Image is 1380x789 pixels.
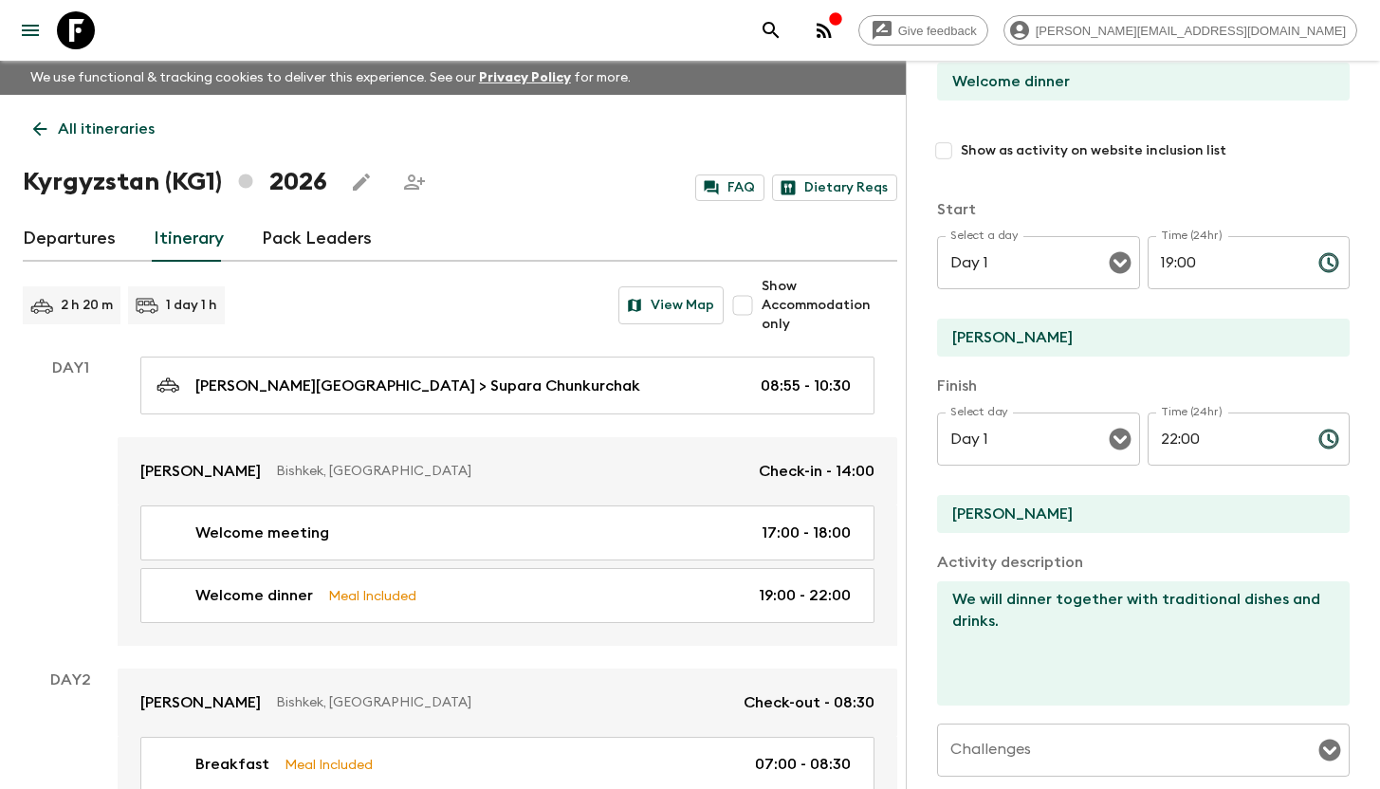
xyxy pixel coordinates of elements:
[1148,236,1303,289] input: hh:mm
[961,141,1226,160] span: Show as activity on website inclusion list
[744,691,874,714] p: Check-out - 08:30
[195,753,269,776] p: Breakfast
[762,522,851,544] p: 17:00 - 18:00
[759,584,851,607] p: 19:00 - 22:00
[1003,15,1357,46] div: [PERSON_NAME][EMAIL_ADDRESS][DOMAIN_NAME]
[950,404,1008,420] label: Select day
[1148,413,1303,466] input: hh:mm
[276,462,744,481] p: Bishkek, [GEOGRAPHIC_DATA]
[166,296,217,315] p: 1 day 1 h
[140,505,874,560] a: Welcome meeting17:00 - 18:00
[762,277,897,334] span: Show Accommodation only
[618,286,724,324] button: View Map
[140,568,874,623] a: Welcome dinnerMeal Included19:00 - 22:00
[1310,420,1348,458] button: Choose time, selected time is 10:00 PM
[479,71,571,84] a: Privacy Policy
[276,693,728,712] p: Bishkek, [GEOGRAPHIC_DATA]
[11,11,49,49] button: menu
[1107,249,1133,276] button: Open
[195,522,329,544] p: Welcome meeting
[140,460,261,483] p: [PERSON_NAME]
[23,110,165,148] a: All itineraries
[154,216,224,262] a: Itinerary
[396,163,433,201] span: Share this itinerary
[937,375,1350,397] p: Finish
[1025,24,1356,38] span: [PERSON_NAME][EMAIL_ADDRESS][DOMAIN_NAME]
[937,551,1350,574] p: Activity description
[695,174,764,201] a: FAQ
[858,15,988,46] a: Give feedback
[937,198,1350,221] p: Start
[937,63,1334,101] input: E.g Hozuagawa boat tour
[23,216,116,262] a: Departures
[937,581,1334,706] textarea: We will dinner together with traditional dishes and drinks.
[1161,404,1223,420] label: Time (24hr)
[772,174,897,201] a: Dietary Reqs
[759,460,874,483] p: Check-in - 14:00
[61,296,113,315] p: 2 h 20 m
[140,691,261,714] p: [PERSON_NAME]
[888,24,987,38] span: Give feedback
[195,375,640,397] p: [PERSON_NAME][GEOGRAPHIC_DATA] > Supara Chunkurchak
[1107,426,1133,452] button: Open
[328,585,416,606] p: Meal Included
[1316,737,1343,763] button: Open
[752,11,790,49] button: search adventures
[58,118,155,140] p: All itineraries
[118,669,897,737] a: [PERSON_NAME]Bishkek, [GEOGRAPHIC_DATA]Check-out - 08:30
[755,753,851,776] p: 07:00 - 08:30
[140,357,874,414] a: [PERSON_NAME][GEOGRAPHIC_DATA] > Supara Chunkurchak08:55 - 10:30
[23,163,327,201] h1: Kyrgyzstan (KG1) 2026
[285,754,373,775] p: Meal Included
[950,228,1018,244] label: Select a day
[342,163,380,201] button: Edit this itinerary
[23,669,118,691] p: Day 2
[195,584,313,607] p: Welcome dinner
[23,61,638,95] p: We use functional & tracking cookies to deliver this experience. See our for more.
[937,319,1334,357] input: Start Location
[937,495,1334,533] input: End Location (leave blank if same as Start)
[23,357,118,379] p: Day 1
[1161,228,1223,244] label: Time (24hr)
[761,375,851,397] p: 08:55 - 10:30
[262,216,372,262] a: Pack Leaders
[118,437,897,505] a: [PERSON_NAME]Bishkek, [GEOGRAPHIC_DATA]Check-in - 14:00
[1310,244,1348,282] button: Choose time, selected time is 7:00 PM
